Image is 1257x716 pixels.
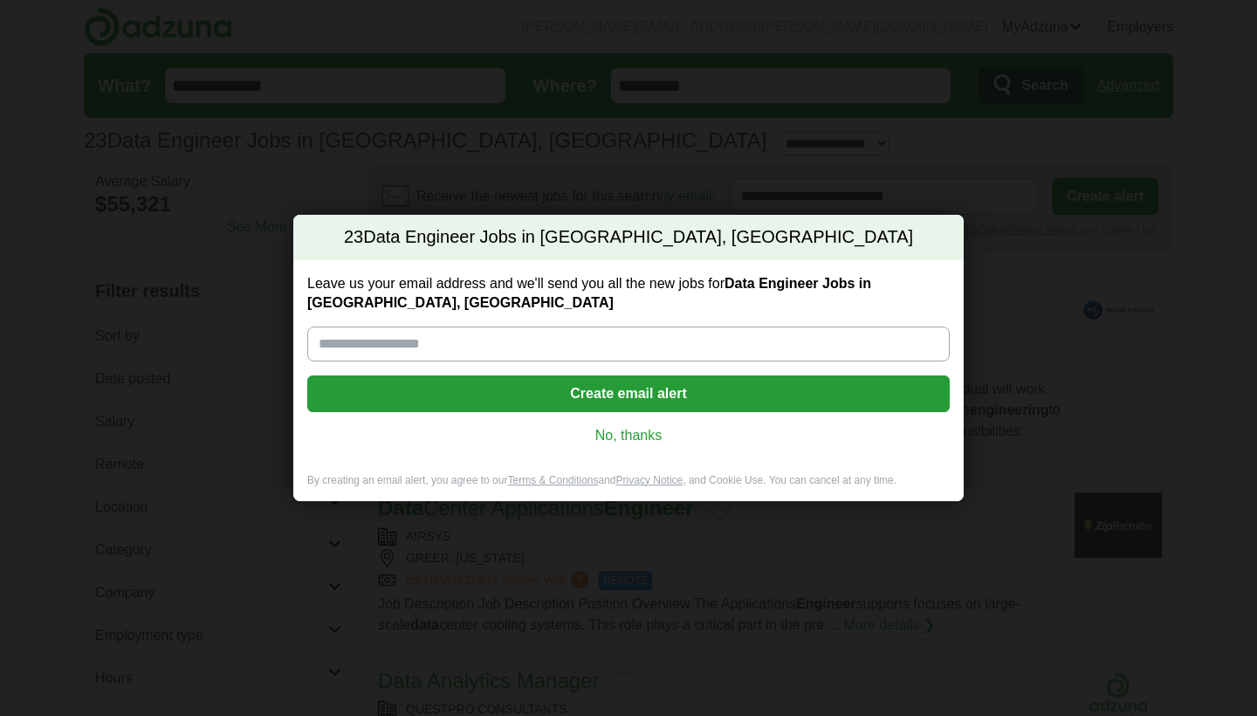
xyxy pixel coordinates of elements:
a: Terms & Conditions [507,474,598,486]
h2: Data Engineer Jobs in [GEOGRAPHIC_DATA], [GEOGRAPHIC_DATA] [293,215,964,260]
button: Create email alert [307,375,950,412]
a: No, thanks [321,426,936,445]
strong: Data Engineer Jobs in [GEOGRAPHIC_DATA], [GEOGRAPHIC_DATA] [307,276,871,310]
a: Privacy Notice [616,474,683,486]
div: By creating an email alert, you agree to our and , and Cookie Use. You can cancel at any time. [293,473,964,502]
span: 23 [344,225,363,250]
label: Leave us your email address and we'll send you all the new jobs for [307,274,950,313]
